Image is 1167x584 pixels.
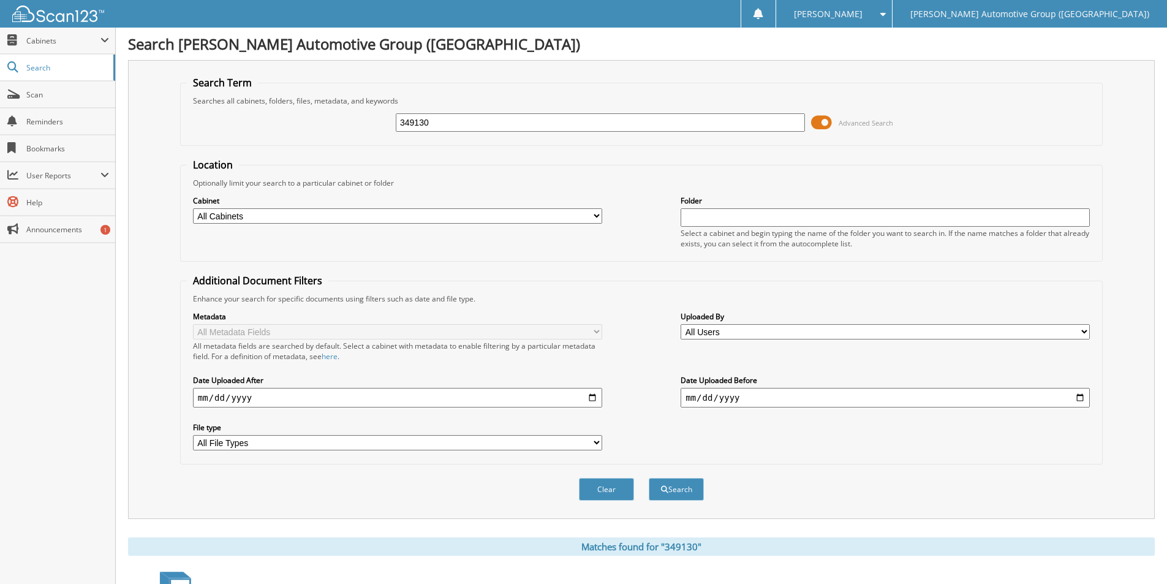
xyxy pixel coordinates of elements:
[193,388,602,408] input: start
[649,478,704,501] button: Search
[12,6,104,22] img: scan123-logo-white.svg
[187,158,239,172] legend: Location
[26,197,109,208] span: Help
[187,96,1096,106] div: Searches all cabinets, folders, files, metadata, and keywords
[794,10,863,18] span: [PERSON_NAME]
[910,10,1149,18] span: [PERSON_NAME] Automotive Group ([GEOGRAPHIC_DATA])
[187,294,1096,304] div: Enhance your search for specific documents using filters such as date and file type.
[128,537,1155,556] div: Matches found for "349130"
[128,34,1155,54] h1: Search [PERSON_NAME] Automotive Group ([GEOGRAPHIC_DATA])
[681,195,1090,206] label: Folder
[193,311,602,322] label: Metadata
[193,195,602,206] label: Cabinet
[26,36,100,46] span: Cabinets
[187,178,1096,188] div: Optionally limit your search to a particular cabinet or folder
[26,63,107,73] span: Search
[26,224,109,235] span: Announcements
[681,311,1090,322] label: Uploaded By
[187,274,328,287] legend: Additional Document Filters
[26,116,109,127] span: Reminders
[681,388,1090,408] input: end
[193,375,602,385] label: Date Uploaded After
[681,375,1090,385] label: Date Uploaded Before
[26,143,109,154] span: Bookmarks
[193,422,602,433] label: File type
[681,228,1090,249] div: Select a cabinet and begin typing the name of the folder you want to search in. If the name match...
[26,89,109,100] span: Scan
[26,170,100,181] span: User Reports
[187,76,258,89] legend: Search Term
[322,351,338,362] a: here
[839,118,893,127] span: Advanced Search
[100,225,110,235] div: 1
[579,478,634,501] button: Clear
[193,341,602,362] div: All metadata fields are searched by default. Select a cabinet with metadata to enable filtering b...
